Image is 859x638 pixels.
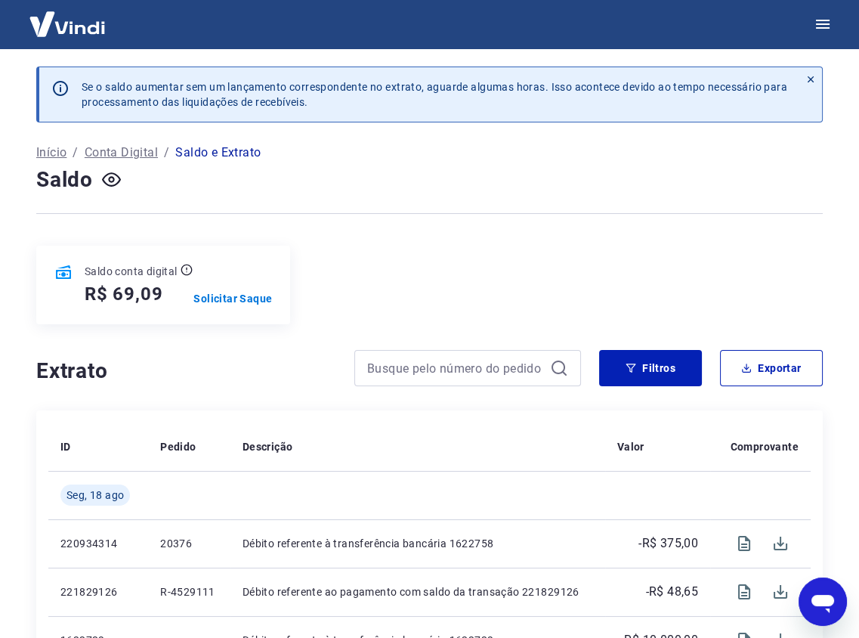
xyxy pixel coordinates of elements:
[720,350,823,386] button: Exportar
[243,439,293,454] p: Descrição
[160,439,196,454] p: Pedido
[85,264,178,279] p: Saldo conta digital
[243,536,593,551] p: Débito referente à transferência bancária 1622758
[60,439,71,454] p: ID
[85,282,162,306] h5: R$ 69,09
[646,583,699,601] p: -R$ 48,65
[193,291,272,306] a: Solicitar Saque
[66,488,124,503] span: Seg, 18 ago
[164,144,169,162] p: /
[367,357,544,379] input: Busque pelo número do pedido
[60,536,136,551] p: 220934314
[60,584,136,599] p: 221829126
[638,534,698,553] p: -R$ 375,00
[799,578,847,626] iframe: Botão para abrir a janela de mensagens
[82,79,787,110] p: Se o saldo aumentar sem um lançamento correspondente no extrato, aguarde algumas horas. Isso acon...
[18,1,116,47] img: Vindi
[762,574,799,610] span: Download
[85,144,158,162] a: Conta Digital
[36,356,336,386] h4: Extrato
[243,584,593,599] p: Débito referente ao pagamento com saldo da transação 221829126
[762,525,799,562] span: Download
[731,439,799,454] p: Comprovante
[160,584,218,599] p: R-4529111
[73,144,78,162] p: /
[726,574,762,610] span: Visualizar
[160,536,218,551] p: 20376
[617,439,644,454] p: Valor
[36,165,93,195] h4: Saldo
[36,144,66,162] a: Início
[599,350,702,386] button: Filtros
[175,144,261,162] p: Saldo e Extrato
[726,525,762,562] span: Visualizar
